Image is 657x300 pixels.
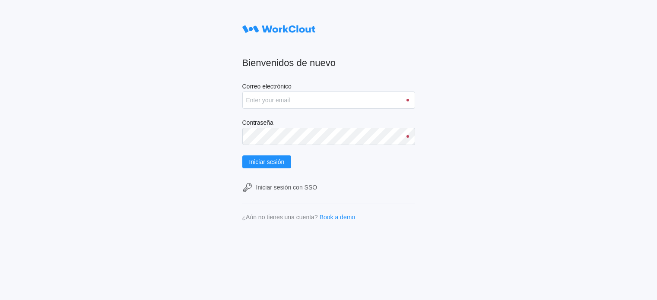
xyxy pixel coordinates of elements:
[242,83,415,92] label: Correo electrónico
[242,57,415,69] h2: Bienvenidos de nuevo
[249,159,285,165] span: Iniciar sesión
[242,182,415,193] a: Iniciar sesión con SSO
[320,214,355,221] a: Book a demo
[242,155,292,168] button: Iniciar sesión
[242,92,415,109] input: Enter your email
[256,184,317,191] div: Iniciar sesión con SSO
[242,214,318,221] div: ¿Aún no tienes una cuenta?
[242,119,415,128] label: Contraseña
